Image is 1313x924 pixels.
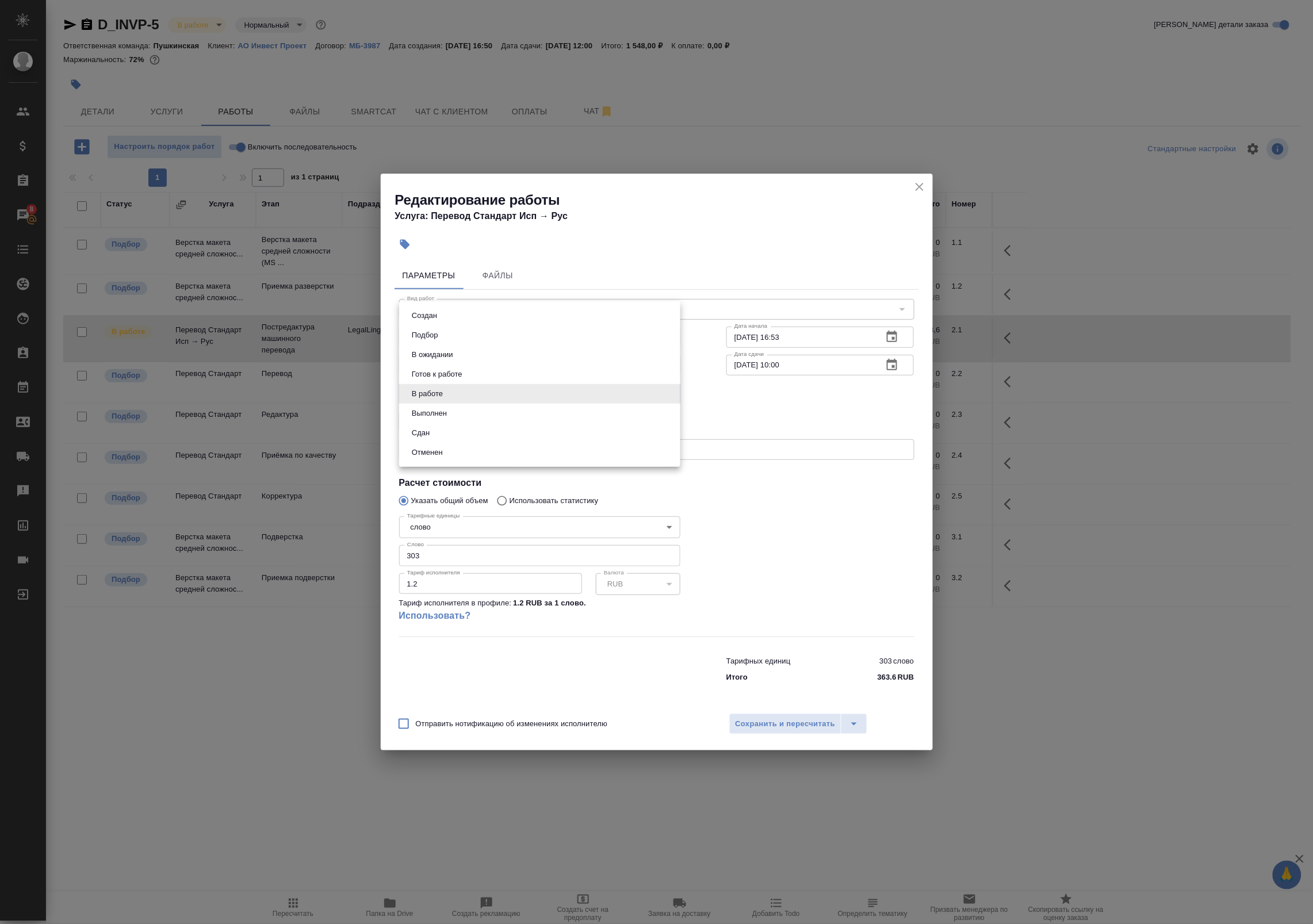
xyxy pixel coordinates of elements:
[408,388,446,400] button: В работе
[408,446,446,459] button: Отменен
[408,407,450,420] button: Выполнен
[408,427,433,439] button: Сдан
[408,329,442,342] button: Подбор
[408,309,441,322] button: Создан
[408,368,466,381] button: Готов к работе
[408,348,457,361] button: В ожидании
